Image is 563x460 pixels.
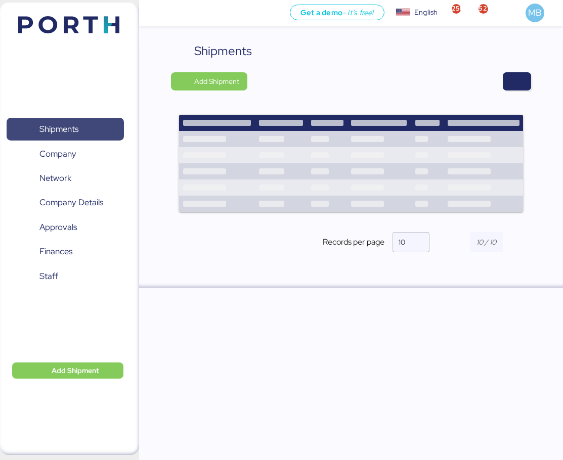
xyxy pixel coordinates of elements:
[12,362,123,379] button: Add Shipment
[39,195,103,210] span: Company Details
[7,191,124,214] a: Company Details
[470,232,503,252] input: 10 / 10
[323,236,384,248] span: Records per page
[528,6,542,19] span: MB
[39,147,76,161] span: Company
[39,269,58,284] span: Staff
[171,72,247,90] button: Add Shipment
[7,167,124,190] a: Network
[145,5,162,22] button: Menu
[414,7,438,18] div: English
[399,238,405,247] span: 10
[7,240,124,263] a: Finances
[7,265,124,288] a: Staff
[39,244,72,259] span: Finances
[39,122,78,136] span: Shipments
[39,171,71,186] span: Network
[7,142,124,165] a: Company
[194,75,239,87] span: Add Shipment
[7,216,124,239] a: Approvals
[194,42,252,60] div: Shipments
[7,118,124,141] a: Shipments
[39,220,77,235] span: Approvals
[52,364,99,377] span: Add Shipment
